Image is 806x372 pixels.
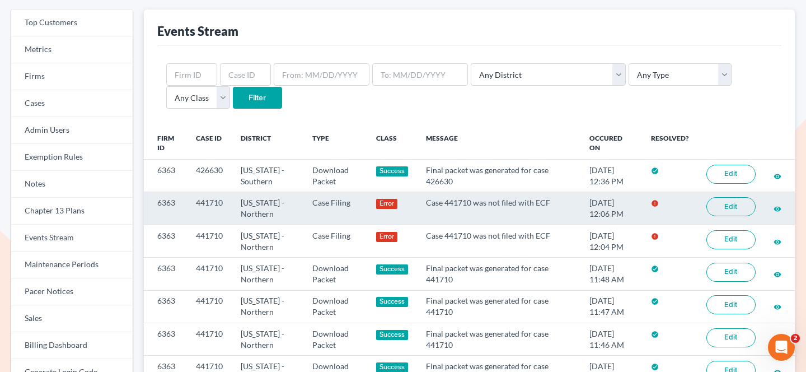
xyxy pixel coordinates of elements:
[274,63,369,86] input: From: MM/DD/YYYY
[11,332,133,359] a: Billing Dashboard
[774,301,781,311] a: visibility
[303,192,367,225] td: Case Filing
[232,258,303,290] td: [US_STATE] - Northern
[11,198,133,225] a: Chapter 13 Plans
[232,323,303,356] td: [US_STATE] - Northern
[303,323,367,356] td: Download Packet
[11,252,133,278] a: Maintenance Periods
[642,127,697,160] th: Resolved?
[232,127,303,160] th: District
[11,278,133,305] a: Pacer Notices
[651,232,659,240] i: error
[417,127,580,160] th: Message
[774,303,781,311] i: visibility
[232,225,303,257] td: [US_STATE] - Northern
[372,63,468,86] input: To: MM/DD/YYYY
[303,160,367,192] td: Download Packet
[11,144,133,171] a: Exemption Rules
[651,331,659,338] i: check_circle
[166,63,217,86] input: Firm ID
[11,171,133,198] a: Notes
[417,258,580,290] td: Final packet was generated for case 441710
[580,225,642,257] td: [DATE] 12:04 PM
[791,334,800,343] span: 2
[376,232,398,242] div: Error
[11,10,133,36] a: Top Customers
[774,271,781,278] i: visibility
[144,160,187,192] td: 6363
[706,263,756,282] a: Edit
[774,171,781,180] a: visibility
[187,127,232,160] th: Case ID
[774,173,781,180] i: visibility
[376,297,409,307] div: Success
[11,305,133,332] a: Sales
[187,225,232,257] td: 441710
[580,192,642,225] td: [DATE] 12:06 PM
[376,166,409,176] div: Success
[417,225,580,257] td: Case 441710 was not filed with ECF
[367,127,418,160] th: Class
[651,265,659,273] i: check_circle
[376,330,409,340] div: Success
[774,238,781,246] i: visibility
[580,258,642,290] td: [DATE] 11:48 AM
[232,192,303,225] td: [US_STATE] - Northern
[774,236,781,246] a: visibility
[417,160,580,192] td: Final packet was generated for case 426630
[774,203,781,213] a: visibility
[220,63,271,86] input: Case ID
[706,197,756,216] a: Edit
[187,160,232,192] td: 426630
[144,323,187,356] td: 6363
[233,87,282,109] input: Filter
[303,290,367,323] td: Download Packet
[187,290,232,323] td: 441710
[774,269,781,278] a: visibility
[232,160,303,192] td: [US_STATE] - Southern
[706,165,756,184] a: Edit
[774,205,781,213] i: visibility
[187,323,232,356] td: 441710
[651,199,659,207] i: error
[144,192,187,225] td: 6363
[232,290,303,323] td: [US_STATE] - Northern
[417,290,580,323] td: Final packet was generated for case 441710
[417,323,580,356] td: Final packet was generated for case 441710
[11,225,133,252] a: Events Stream
[157,23,238,39] div: Events Stream
[706,328,756,347] a: Edit
[144,290,187,323] td: 6363
[11,117,133,144] a: Admin Users
[580,323,642,356] td: [DATE] 11:46 AM
[11,63,133,90] a: Firms
[580,160,642,192] td: [DATE] 12:36 PM
[187,258,232,290] td: 441710
[706,295,756,314] a: Edit
[706,230,756,249] a: Edit
[303,258,367,290] td: Download Packet
[580,127,642,160] th: Occured On
[187,192,232,225] td: 441710
[651,363,659,371] i: check_circle
[144,258,187,290] td: 6363
[376,264,409,275] div: Success
[144,225,187,257] td: 6363
[11,36,133,63] a: Metrics
[768,334,795,361] iframe: Intercom live chat
[651,297,659,305] i: check_circle
[417,192,580,225] td: Case 441710 was not filed with ECF
[651,167,659,175] i: check_circle
[303,225,367,257] td: Case Filing
[376,199,398,209] div: Error
[11,90,133,117] a: Cases
[580,290,642,323] td: [DATE] 11:47 AM
[303,127,367,160] th: Type
[144,127,187,160] th: Firm ID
